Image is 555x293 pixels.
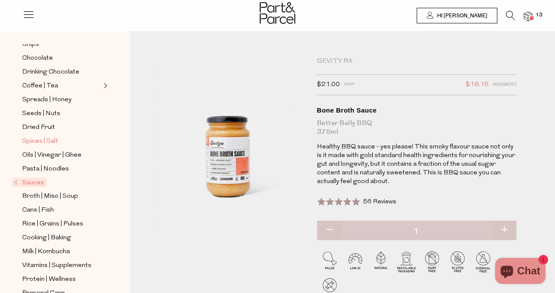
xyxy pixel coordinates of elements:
a: Spices | Salt [22,136,101,147]
a: Spreads | Honey [22,94,101,105]
span: Oils | Vinegar | Ghee [22,150,82,161]
span: Broth | Miso | Soup [22,191,78,202]
a: Protein | Wellness [22,274,101,285]
img: Part&Parcel [260,2,295,24]
span: Hi [PERSON_NAME] [435,12,487,19]
span: Milk | Kombucha [22,247,70,257]
img: P_P-ICONS-Live_Bec_V11_Recyclable_Packaging.svg [394,249,419,274]
a: Vitamins | Supplements [22,260,101,271]
p: Healthy BBQ sauce - yes please! This smoky flavour sauce not only is it made with gold standard h... [317,143,516,186]
img: P_P-ICONS-Live_Bec_V11_Low_Gi.svg [343,249,368,274]
span: 56 Reviews [363,199,396,205]
a: Rice | Grains | Pulses [22,219,101,229]
img: P_P-ICONS-Live_Bec_V11_Dairy_Free.svg [419,249,445,274]
span: Spices | Salt [22,136,58,147]
a: 13 [524,12,532,21]
img: P_P-ICONS-Live_Bec_V11_Gluten_Free.svg [445,249,470,274]
span: $18.15 [466,79,489,90]
span: Sauces [12,178,46,187]
inbox-online-store-chat: Shopify online store chat [493,258,548,286]
input: QTY Bone Broth Sauce [317,221,516,242]
a: Milk | Kombucha [22,246,101,257]
a: Dried Fruit [22,122,101,133]
a: Drinking Chocolate [22,67,101,77]
span: Cans | Fish [22,205,54,216]
span: Chocolate [22,53,53,64]
a: Broth | Miso | Soup [22,191,101,202]
span: RRP [344,79,354,90]
span: Dried Fruit [22,122,55,133]
span: Cooking | Baking [22,233,71,243]
img: P_P-ICONS-Live_Bec_V11_Natural.svg [368,249,394,274]
a: Hi [PERSON_NAME] [417,8,497,23]
span: Members [493,79,516,90]
span: Rice | Grains | Pulses [22,219,83,229]
a: Pasta | Noodles [22,164,101,174]
img: Bone Broth Sauce [156,57,304,231]
span: Pasta | Noodles [22,164,69,174]
a: Sauces [14,177,101,188]
span: Coffee | Tea [22,81,58,91]
img: P_P-ICONS-Live_Bec_V11_Paleo.svg [317,249,343,274]
span: Seeds | Nuts [22,109,60,119]
a: Cooking | Baking [22,232,101,243]
a: Oils | Vinegar | Ghee [22,150,101,161]
span: $21.00 [317,79,340,90]
div: Better Belly BBQ 375ml [317,119,516,136]
a: Seeds | Nuts [22,108,101,119]
span: Vitamins | Supplements [22,261,91,271]
a: Chocolate [22,53,101,64]
a: Chips [22,39,101,50]
span: 13 [533,11,545,19]
span: Drinking Chocolate [22,67,79,77]
div: Gevity RX [317,57,516,66]
img: P_P-ICONS-Live_Bec_V11_Chemical_Free.svg [470,249,496,274]
span: Spreads | Honey [22,95,72,105]
div: Bone Broth Sauce [317,106,516,115]
a: Cans | Fish [22,205,101,216]
button: Expand/Collapse Coffee | Tea [101,80,108,91]
span: Protein | Wellness [22,274,76,285]
a: Coffee | Tea [22,80,101,91]
span: Chips [22,39,39,50]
